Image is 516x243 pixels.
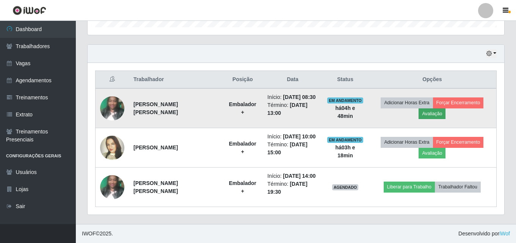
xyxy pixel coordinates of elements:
[100,92,124,124] img: 1713098995975.jpeg
[433,97,484,108] button: Forçar Encerramento
[419,148,445,158] button: Avaliação
[82,230,96,237] span: IWOF
[133,101,178,115] strong: [PERSON_NAME] [PERSON_NAME]
[283,173,316,179] time: [DATE] 14:00
[435,182,481,192] button: Trabalhador Faltou
[267,133,318,141] li: Início:
[223,71,263,89] th: Posição
[267,93,318,101] li: Início:
[335,144,355,158] strong: há 03 h e 18 min
[267,101,318,117] li: Término:
[267,172,318,180] li: Início:
[499,230,510,237] a: iWof
[335,105,355,119] strong: há 04 h e 48 min
[267,180,318,196] li: Término:
[229,141,256,155] strong: Embalador +
[100,121,124,174] img: 1719496420169.jpeg
[229,180,256,194] strong: Embalador +
[381,97,433,108] button: Adicionar Horas Extra
[381,137,433,147] button: Adicionar Horas Extra
[433,137,484,147] button: Forçar Encerramento
[368,71,497,89] th: Opções
[458,230,510,238] span: Desenvolvido por
[13,6,46,15] img: CoreUI Logo
[267,141,318,157] li: Término:
[419,108,445,119] button: Avaliação
[283,94,316,100] time: [DATE] 08:30
[322,71,368,89] th: Status
[327,137,363,143] span: EM ANDAMENTO
[82,230,113,238] span: © 2025 .
[283,133,316,140] time: [DATE] 10:00
[327,97,363,103] span: EM ANDAMENTO
[133,180,178,194] strong: [PERSON_NAME] [PERSON_NAME]
[129,71,223,89] th: Trabalhador
[332,184,359,190] span: AGENDADO
[133,144,178,151] strong: [PERSON_NAME]
[384,182,435,192] button: Liberar para Trabalho
[100,171,124,203] img: 1713098995975.jpeg
[229,101,256,115] strong: Embalador +
[263,71,322,89] th: Data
